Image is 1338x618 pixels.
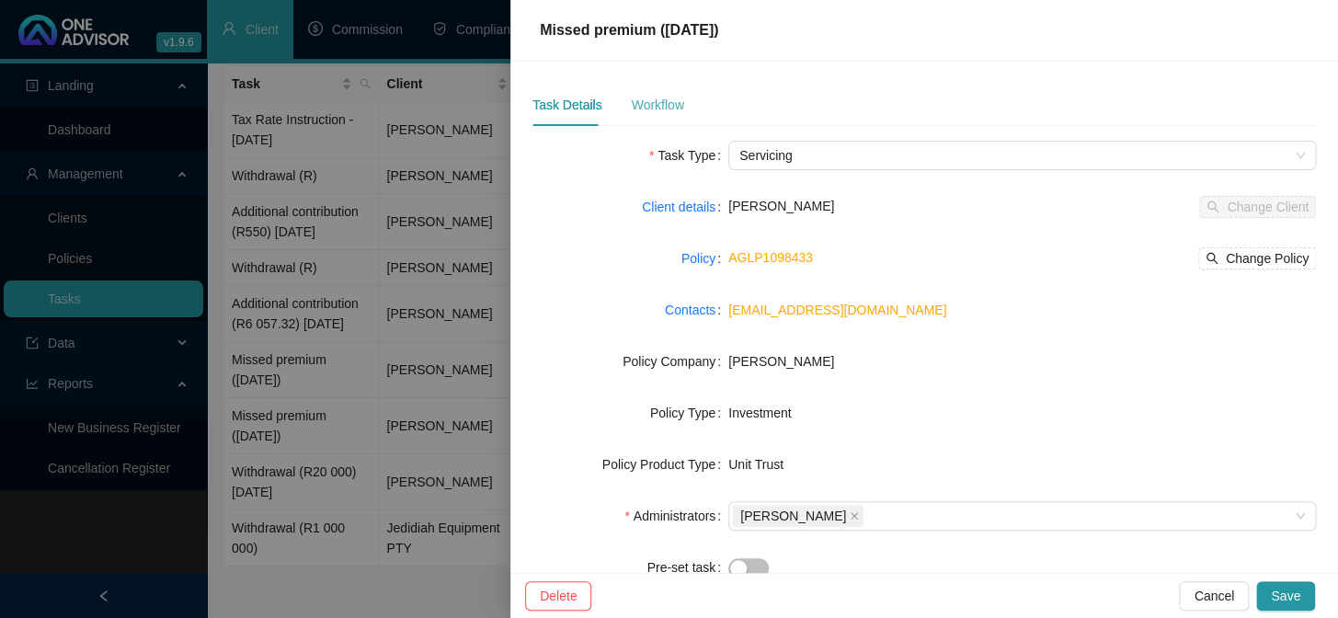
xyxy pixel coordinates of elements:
label: Administrators [624,501,728,531]
span: Investment [728,406,791,420]
span: Cancel [1194,586,1234,606]
a: AGLP1098433 [728,250,813,265]
div: Workflow [631,95,683,115]
span: search [1206,252,1218,265]
button: Save [1256,581,1315,611]
label: Policy Type [650,398,728,428]
a: [EMAIL_ADDRESS][DOMAIN_NAME] [728,303,946,317]
span: Servicing [739,142,1305,169]
button: Change Client [1199,196,1316,218]
span: Unit Trust [728,457,783,472]
button: Change Policy [1198,247,1316,269]
div: Task Details [532,95,601,115]
span: Missed premium ([DATE]) [540,22,718,38]
label: Pre-set task [646,553,728,582]
span: [PERSON_NAME] [728,354,834,369]
label: Policy Company [623,347,728,376]
a: Client details [642,197,715,217]
span: Delete [540,586,577,606]
label: Task Type [649,141,728,170]
button: Delete [525,581,591,611]
span: Lynn van der Merwe [732,505,863,527]
a: Contacts [665,300,715,320]
span: Save [1271,586,1300,606]
span: close [850,511,859,521]
span: [PERSON_NAME] [728,199,834,213]
label: Policy Product Type [602,450,728,479]
a: Policy [681,248,715,269]
span: Change Policy [1226,248,1309,269]
button: Cancel [1179,581,1249,611]
span: [PERSON_NAME] [740,506,846,526]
